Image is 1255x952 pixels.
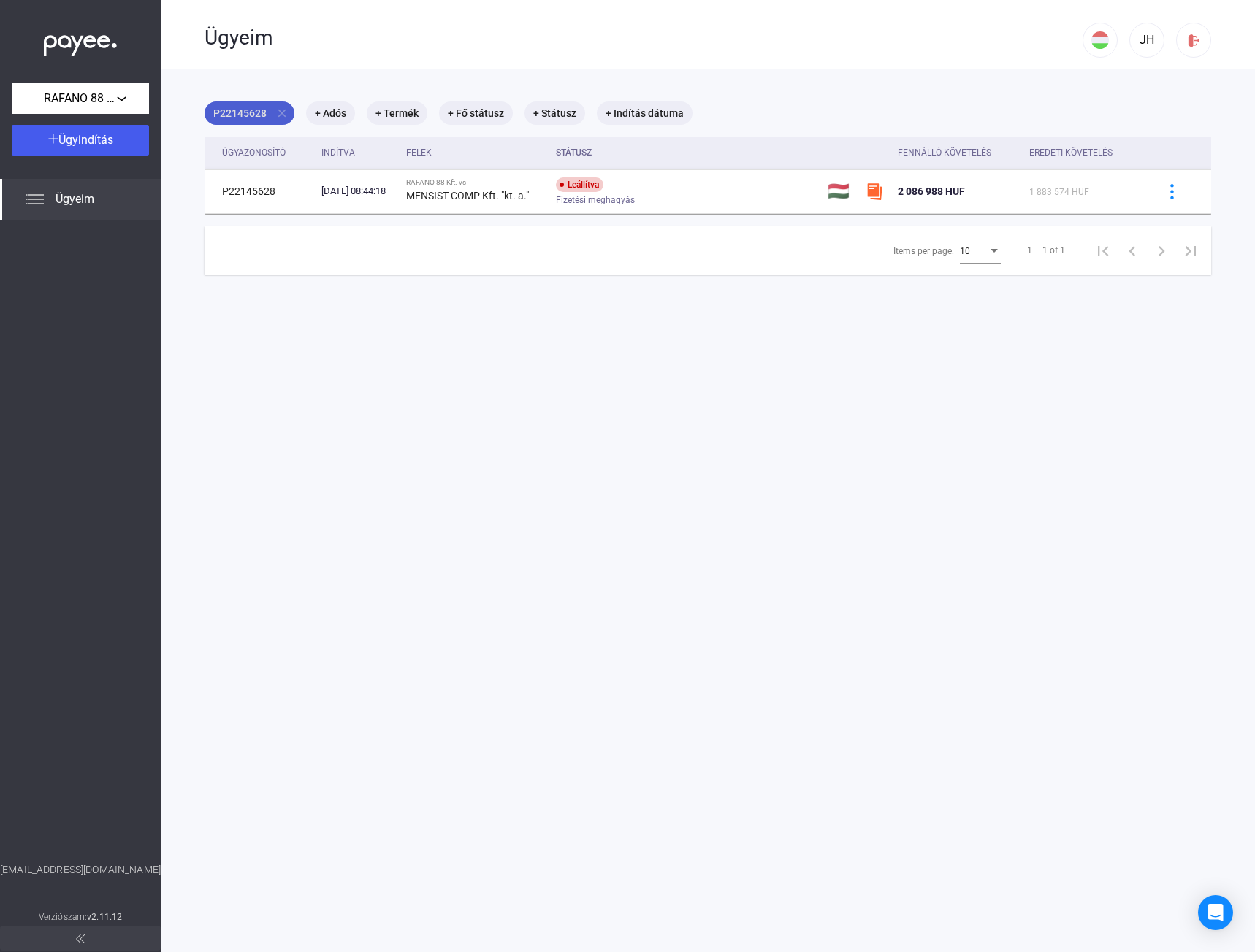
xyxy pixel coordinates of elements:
[222,144,286,161] div: Ügyazonosító
[58,133,113,147] span: Ügyindítás
[205,101,294,125] mat-chip: P22145628
[1029,144,1138,161] div: Eredeti követelés
[12,83,149,114] button: RAFANO 88 Kft.
[275,107,289,120] mat-icon: close
[1129,23,1164,58] button: JH
[44,27,117,57] img: white-payee-white-dot.svg
[1088,236,1118,265] button: First page
[44,90,117,107] span: RAFANO 88 Kft.
[406,190,529,201] strong: MENSIST COMP Kft. "kt. a."
[866,183,883,200] img: szamlazzhu-mini
[439,101,513,125] mat-chip: + Fő státusz
[222,144,310,161] div: Ügyazonosító
[1147,236,1176,265] button: Next page
[26,191,44,208] img: list.svg
[1198,895,1233,930] div: Open Intercom Messenger
[1186,33,1202,48] img: logout-red
[822,169,859,213] td: 🇭🇺
[1027,242,1065,259] div: 1 – 1 of 1
[898,185,965,197] span: 2 086 988 HUF
[1176,236,1205,265] button: Last page
[1029,187,1089,197] span: 1 883 574 HUF
[1091,31,1109,49] img: HU
[556,177,603,192] div: Leállítva
[1176,23,1211,58] button: logout-red
[1134,31,1159,49] div: JH
[898,144,1018,161] div: Fennálló követelés
[321,184,394,199] div: [DATE] 08:44:18
[1083,23,1118,58] button: HU
[1156,176,1187,207] button: more-blue
[406,144,544,161] div: Felek
[960,242,1001,259] mat-select: Items per page:
[306,101,355,125] mat-chip: + Adós
[205,169,316,213] td: P22145628
[48,134,58,144] img: plus-white.svg
[56,191,94,208] span: Ügyeim
[406,178,544,187] div: RAFANO 88 Kft. vs
[597,101,693,125] mat-chip: + Indítás dátuma
[321,144,394,161] div: Indítva
[893,242,954,260] div: Items per page:
[1118,236,1147,265] button: Previous page
[205,26,1083,50] div: Ügyeim
[367,101,427,125] mat-chip: + Termék
[321,144,355,161] div: Indítva
[87,912,122,922] strong: v2.11.12
[76,934,85,943] img: arrow-double-left-grey.svg
[898,144,991,161] div: Fennálló követelés
[1029,144,1113,161] div: Eredeti követelés
[1164,184,1180,199] img: more-blue
[556,191,635,209] span: Fizetési meghagyás
[12,125,149,156] button: Ügyindítás
[406,144,432,161] div: Felek
[960,246,970,256] span: 10
[524,101,585,125] mat-chip: + Státusz
[550,137,823,169] th: Státusz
